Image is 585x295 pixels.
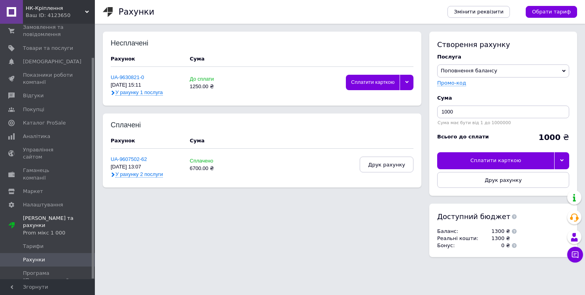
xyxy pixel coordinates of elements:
[485,177,522,183] span: Друк рахунку
[437,120,569,125] div: Сума має бути від 1 до 1000000
[437,53,569,61] div: Послуга
[437,133,489,140] div: Всього до сплати
[111,82,182,88] div: [DATE] 15:11
[360,157,413,172] button: Друк рахунку
[368,162,405,168] span: Друк рахунку
[23,188,43,195] span: Маркет
[437,80,466,86] label: Промо-код
[190,55,204,62] div: Cума
[23,133,50,140] span: Аналітика
[111,156,147,162] a: UA-9607502-62
[23,45,73,52] span: Товари та послуги
[23,72,73,86] span: Показники роботи компанії
[437,228,480,235] td: Баланс :
[480,242,510,249] td: 0 ₴
[190,166,238,172] div: 6700.00 ₴
[111,74,144,80] a: UA-9630821-0
[454,8,504,15] span: Змінити реквізити
[437,235,480,242] td: Реальні кошти :
[437,242,480,249] td: Бонус :
[437,95,569,102] div: Cума
[23,270,73,284] span: Програма "Приведи друга"
[26,5,85,12] span: НК-Кріплення
[538,133,569,141] div: ₴
[23,146,73,161] span: Управління сайтом
[111,40,162,47] div: Несплачені
[526,6,577,18] a: Обрати тариф
[447,6,510,18] a: Змінити реквізити
[437,172,569,188] button: Друк рахунку
[190,137,204,144] div: Cума
[190,158,238,164] div: Сплачено
[23,58,81,65] span: [DEMOGRAPHIC_DATA]
[115,171,163,178] span: У рахунку 2 послуги
[111,55,182,62] div: Рахунок
[480,228,510,235] td: 1300 ₴
[23,167,73,181] span: Гаманець компанії
[111,137,182,144] div: Рахунок
[23,106,44,113] span: Покупці
[23,119,66,127] span: Каталог ProSale
[115,89,163,96] span: У рахунку 1 послуга
[437,212,510,221] span: Доступний бюджет
[437,40,569,49] div: Створення рахунку
[532,8,571,15] span: Обрати тариф
[346,75,400,90] div: Сплатити карткою
[23,256,45,263] span: Рахунки
[441,68,497,74] span: Поповнення балансу
[480,235,510,242] td: 1300 ₴
[26,12,95,19] div: Ваш ID: 4123650
[23,229,95,236] div: Prom мікс 1 000
[23,24,73,38] span: Замовлення та повідомлення
[111,164,182,170] div: [DATE] 13:07
[437,106,569,118] input: Введіть суму
[23,215,95,236] span: [PERSON_NAME] та рахунки
[190,76,238,82] div: До сплати
[111,121,162,129] div: Сплачені
[538,132,560,142] b: 1000
[437,152,554,169] div: Сплатити карткою
[23,92,43,99] span: Відгуки
[23,243,43,250] span: Тарифи
[119,7,154,17] h1: Рахунки
[23,201,63,208] span: Налаштування
[567,247,583,263] button: Чат з покупцем
[190,84,238,90] div: 1250.00 ₴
